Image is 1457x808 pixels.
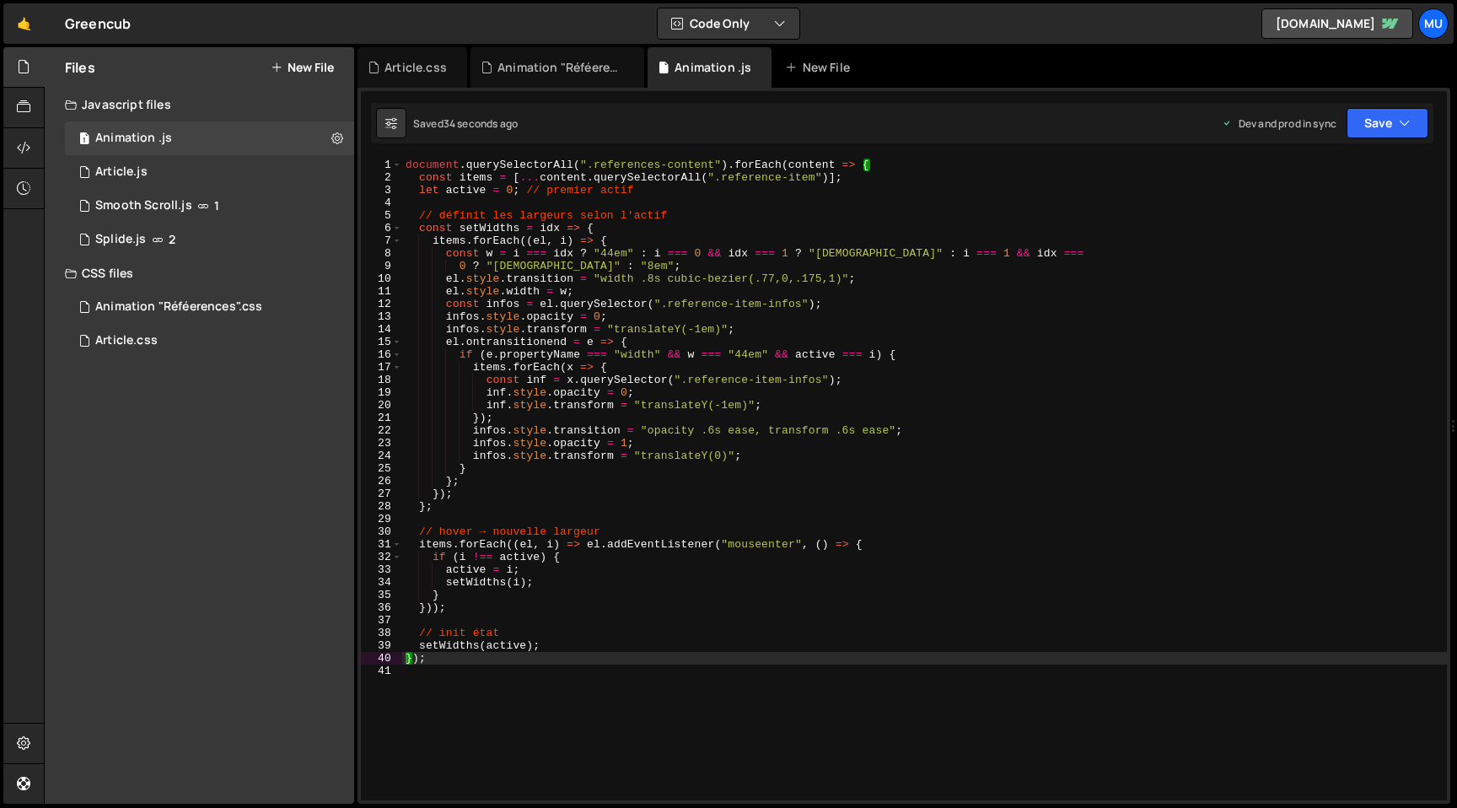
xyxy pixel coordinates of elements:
div: CSS files [45,256,354,290]
div: 16 [361,348,402,361]
div: 32 [361,551,402,563]
div: 40 [361,652,402,665]
div: 37 [361,614,402,627]
div: 16982/46579.js [65,155,354,189]
div: Animation .js [95,131,172,146]
div: 7 [361,234,402,247]
div: 41 [361,665,402,677]
div: 4 [361,197,402,209]
div: 16982/46583.css [65,324,354,358]
div: 29 [361,513,402,525]
div: 22 [361,424,402,437]
div: Splide.js [95,232,146,247]
div: 17 [361,361,402,374]
span: 1 [79,133,89,147]
div: 30 [361,525,402,538]
div: 21 [361,412,402,424]
div: 38 [361,627,402,639]
a: [DOMAIN_NAME] [1261,8,1413,39]
div: 6 [361,222,402,234]
div: Article.js [95,164,148,180]
div: Smooth Scroll.js [95,198,192,213]
div: 33 [361,563,402,576]
div: Article.css [95,333,158,348]
div: 8 [361,247,402,260]
div: 1 [361,159,402,171]
div: 35 [361,589,402,601]
div: Animation "Réféerences".css [95,299,262,315]
div: 9 [361,260,402,272]
div: 10 [361,272,402,285]
div: Animation .js [675,59,751,76]
div: 15 [361,336,402,348]
div: 28 [361,500,402,513]
div: Animation .js [65,121,354,155]
div: 13 [361,310,402,323]
div: Greencub [65,13,131,34]
a: 🤙 [3,3,45,44]
div: 19 [361,386,402,399]
div: 18 [361,374,402,386]
div: Article.css [384,59,447,76]
div: Dev and prod in sync [1222,116,1336,131]
div: 23 [361,437,402,450]
div: 26 [361,475,402,487]
div: 2 [361,171,402,184]
div: 31 [361,538,402,551]
div: 5 [361,209,402,222]
div: Saved [413,116,518,131]
span: 2 [169,233,175,246]
span: 1 [214,199,219,213]
div: 16982/46574.js [65,223,354,256]
div: 34 seconds ago [444,116,518,131]
button: Save [1347,108,1428,138]
div: 36 [361,601,402,614]
div: 20 [361,399,402,412]
a: Mu [1418,8,1449,39]
div: New File [785,59,856,76]
div: 16982/47053.css [65,290,354,324]
button: Code Only [658,8,799,39]
div: 39 [361,639,402,652]
h2: Files [65,58,95,77]
div: 11 [361,285,402,298]
div: 34 [361,576,402,589]
button: New File [271,61,334,74]
div: 27 [361,487,402,500]
div: Animation "Réféerences".css [497,59,624,76]
div: 16982/46575.js [65,189,354,223]
div: 24 [361,450,402,462]
div: 14 [361,323,402,336]
div: 25 [361,462,402,475]
div: 12 [361,298,402,310]
div: 3 [361,184,402,197]
div: Javascript files [45,88,354,121]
